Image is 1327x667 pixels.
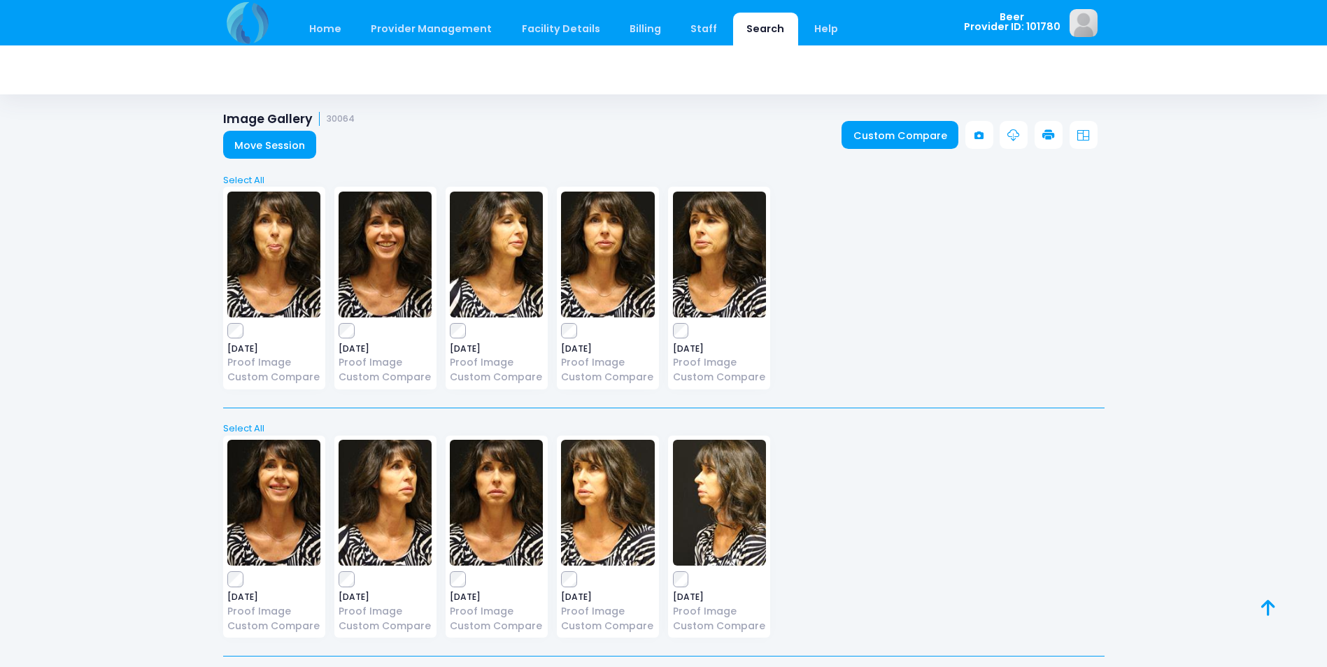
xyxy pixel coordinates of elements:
[561,192,654,317] img: image
[223,131,317,159] a: Move Session
[673,593,766,601] span: [DATE]
[450,619,543,633] a: Custom Compare
[218,173,1109,187] a: Select All
[450,370,543,385] a: Custom Compare
[339,604,432,619] a: Proof Image
[450,345,543,353] span: [DATE]
[296,13,355,45] a: Home
[673,355,766,370] a: Proof Image
[677,13,731,45] a: Staff
[357,13,506,45] a: Provider Management
[673,192,766,317] img: image
[450,593,543,601] span: [DATE]
[673,345,766,353] span: [DATE]
[561,370,654,385] a: Custom Compare
[450,440,543,566] img: image
[673,440,766,566] img: image
[673,619,766,633] a: Custom Compare
[733,13,798,45] a: Search
[800,13,851,45] a: Help
[227,440,320,566] img: image
[339,370,432,385] a: Custom Compare
[561,345,654,353] span: [DATE]
[842,121,958,149] a: Custom Compare
[227,604,320,619] a: Proof Image
[339,593,432,601] span: [DATE]
[339,192,432,317] img: image
[227,619,320,633] a: Custom Compare
[218,422,1109,436] a: Select All
[561,619,654,633] a: Custom Compare
[227,192,320,317] img: image
[616,13,674,45] a: Billing
[223,112,355,127] h1: Image Gallery
[508,13,613,45] a: Facility Details
[1070,9,1098,37] img: image
[561,604,654,619] a: Proof Image
[339,440,432,566] img: image
[227,370,320,385] a: Custom Compare
[673,604,766,619] a: Proof Image
[450,355,543,370] a: Proof Image
[227,345,320,353] span: [DATE]
[339,355,432,370] a: Proof Image
[327,114,355,124] small: 30064
[964,12,1060,32] span: Beer Provider ID: 101780
[561,440,654,566] img: image
[673,370,766,385] a: Custom Compare
[561,593,654,601] span: [DATE]
[561,355,654,370] a: Proof Image
[450,192,543,317] img: image
[227,355,320,370] a: Proof Image
[339,345,432,353] span: [DATE]
[227,593,320,601] span: [DATE]
[339,619,432,633] a: Custom Compare
[450,604,543,619] a: Proof Image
